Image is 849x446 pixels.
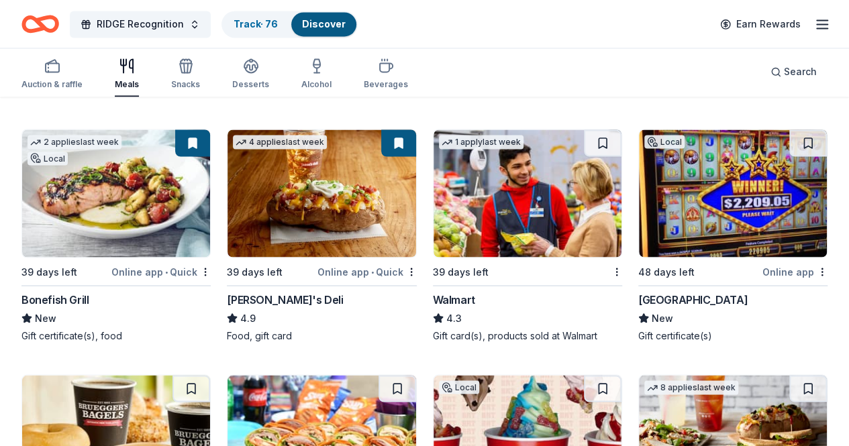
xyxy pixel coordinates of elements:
[433,329,622,342] div: Gift card(s), products sold at Walmart
[639,129,827,257] img: Image for Grand Island Casino Resort
[21,8,59,40] a: Home
[111,263,211,280] div: Online app Quick
[97,16,184,32] span: RIDGE Recognition
[22,129,210,257] img: Image for Bonefish Grill
[301,79,332,90] div: Alcohol
[171,52,200,97] button: Snacks
[638,129,828,342] a: Image for Grand Island Casino ResortLocal48 days leftOnline app[GEOGRAPHIC_DATA]NewGift certifica...
[434,129,621,257] img: Image for Walmart
[35,310,56,326] span: New
[70,11,211,38] button: RIDGE Recognition
[21,79,83,90] div: Auction & raffle
[364,52,408,97] button: Beverages
[712,12,809,36] a: Earn Rewards
[638,329,828,342] div: Gift certificate(s)
[762,263,828,280] div: Online app
[21,129,211,342] a: Image for Bonefish Grill2 applieslast weekLocal39 days leftOnline app•QuickBonefish GrillNewGift ...
[165,266,168,277] span: •
[21,329,211,342] div: Gift certificate(s), food
[644,135,685,148] div: Local
[28,152,68,165] div: Local
[302,18,346,30] a: Discover
[21,291,89,307] div: Bonefish Grill
[221,11,358,38] button: Track· 76Discover
[439,135,523,149] div: 1 apply last week
[317,263,417,280] div: Online app Quick
[228,129,415,257] img: Image for Jason's Deli
[433,129,622,342] a: Image for Walmart1 applylast week39 days leftWalmart4.3Gift card(s), products sold at Walmart
[433,291,475,307] div: Walmart
[21,52,83,97] button: Auction & raffle
[784,64,817,80] span: Search
[638,291,748,307] div: [GEOGRAPHIC_DATA]
[439,380,479,394] div: Local
[301,52,332,97] button: Alcohol
[232,79,269,90] div: Desserts
[433,264,489,280] div: 39 days left
[233,135,327,149] div: 4 applies last week
[28,135,121,149] div: 2 applies last week
[171,79,200,90] div: Snacks
[760,58,828,85] button: Search
[227,264,283,280] div: 39 days left
[21,264,77,280] div: 39 days left
[364,79,408,90] div: Beverages
[240,310,256,326] span: 4.9
[232,52,269,97] button: Desserts
[227,291,343,307] div: [PERSON_NAME]'s Deli
[644,380,738,394] div: 8 applies last week
[115,52,139,97] button: Meals
[234,18,278,30] a: Track· 76
[446,310,462,326] span: 4.3
[638,264,695,280] div: 48 days left
[652,310,673,326] span: New
[115,79,139,90] div: Meals
[371,266,374,277] span: •
[227,129,416,342] a: Image for Jason's Deli4 applieslast week39 days leftOnline app•Quick[PERSON_NAME]'s Deli4.9Food, ...
[227,329,416,342] div: Food, gift card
